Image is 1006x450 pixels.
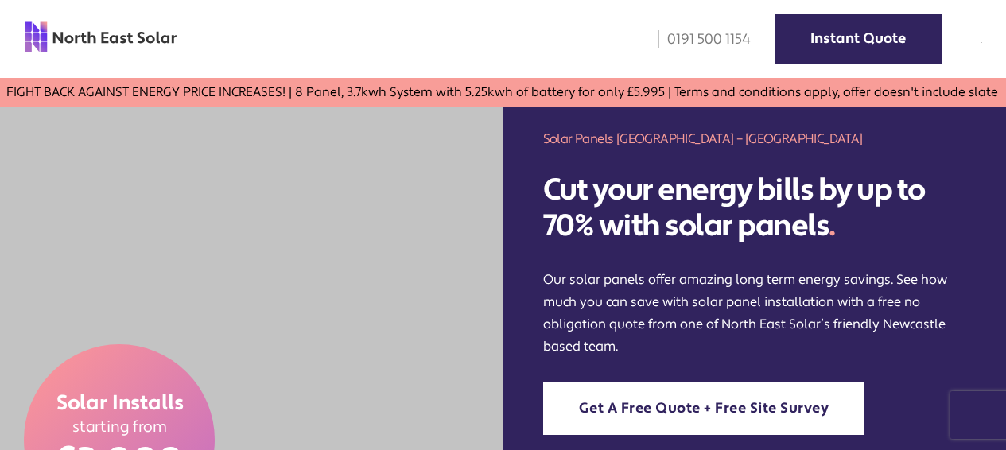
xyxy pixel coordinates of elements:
img: menu icon [981,42,982,43]
img: north east solar logo [24,21,177,54]
span: starting from [72,417,167,436]
a: Instant Quote [775,14,942,64]
p: Our solar panels offer amazing long term energy savings. See how much you can save with solar pan... [543,269,967,358]
span: Solar Installs [56,390,183,417]
a: 0191 500 1154 [647,30,751,48]
img: phone icon [658,30,659,48]
span: . [829,207,835,245]
h2: Cut your energy bills by up to 70% with solar panels [543,173,967,245]
a: Get A Free Quote + Free Site Survey [543,382,865,435]
h1: Solar Panels [GEOGRAPHIC_DATA] – [GEOGRAPHIC_DATA] [543,130,967,148]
